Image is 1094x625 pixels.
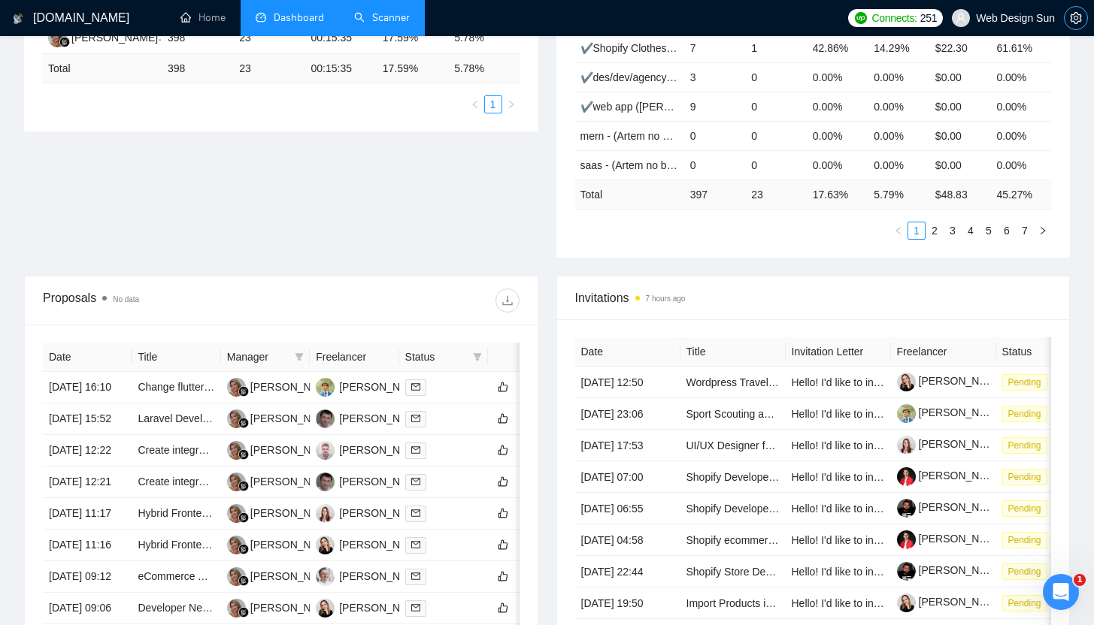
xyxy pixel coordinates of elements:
span: like [498,444,508,456]
img: MC [227,504,246,523]
td: [DATE] 23:06 [575,398,680,430]
td: 17.63 % [807,180,868,209]
td: 17.59 % [377,54,448,83]
button: dislike [517,409,535,427]
button: like [494,473,512,491]
span: mail [411,477,420,486]
button: left [466,95,484,113]
td: 398 [162,23,233,54]
a: [PERSON_NAME] [897,501,1005,513]
th: Title [132,343,220,372]
a: Developer Needed – Amazon & Walmart PA-API Affiliate Website Setup [138,602,471,614]
button: dislike [517,599,535,617]
a: Change flutter app database from mongoDB to Supabase (PostgreSQL). [138,381,477,393]
div: [PERSON_NAME] [250,505,337,521]
img: IT [316,378,335,397]
td: [DATE] 11:17 [43,498,132,530]
img: gigradar-bm.png [238,607,249,617]
span: Status [405,349,467,365]
td: 00:15:35 [305,23,377,54]
td: 0.00% [868,150,929,180]
button: right [502,95,520,113]
a: MC[PERSON_NAME] [227,506,337,518]
a: AL[PERSON_NAME] [316,538,426,550]
span: No data [113,295,139,303]
td: Shopify ecommerce developemnt [680,524,786,556]
span: filter [292,346,307,368]
td: [DATE] 12:50 [575,367,680,398]
img: gigradar-bm.png [238,386,249,397]
a: UI/UX Designer for Social Media Mobile Application [686,439,926,451]
span: Pending [1002,406,1047,422]
img: MC [227,536,246,554]
td: 5.78 % [448,54,520,83]
td: 0 [684,150,746,180]
img: AL [316,599,335,617]
span: like [498,570,508,582]
img: c1QZtMGNk9pUEPPcu-m3qPvaiJIVSA8uDcVdZgirdPYDHaMJjzT6cVSZcSZP9q39Fy [897,404,916,423]
a: ✔web app ([PERSON_NAME]) [580,101,729,113]
td: [DATE] 09:06 [43,593,132,624]
a: MC[PERSON_NAME] [227,380,337,392]
button: dislike [517,567,535,585]
span: like [498,476,508,488]
button: like [494,378,512,396]
a: AS[PERSON_NAME] [316,443,426,455]
a: Pending [1002,407,1053,419]
td: 14.29% [868,33,929,62]
td: Hybrid Frontend Developer Needed for Design and Coding [132,530,220,561]
a: [PERSON_NAME] [897,438,1005,450]
td: 61.61% [990,33,1052,62]
td: $22.30 [929,33,991,62]
div: [PERSON_NAME] [250,379,337,395]
td: 0.00% [990,62,1052,92]
td: 0 [684,121,746,150]
td: 397 [684,180,746,209]
td: 23 [233,54,305,83]
span: Pending [1002,595,1047,611]
span: Pending [1002,563,1047,580]
img: MC [227,599,246,617]
td: $0.00 [929,62,991,92]
button: dislike [517,378,535,396]
a: 3 [944,222,961,239]
td: Laravel Developer with React.js & Next.js Expertise Needed [132,403,220,435]
span: filter [470,346,485,368]
td: Developer Needed – Amazon & Walmart PA-API Affiliate Website Setup [132,593,220,624]
img: PP [316,409,335,428]
td: $ 48.83 [929,180,991,209]
li: 2 [926,222,944,240]
img: c1XGIR80b-ujuyfVcW6A3kaqzQZRcZzackAGyi0NecA1iqtpIyJxhaP9vgsW63mpYE [897,562,916,581]
th: Date [575,337,680,367]
td: 17.59% [377,23,448,54]
span: 251 [920,10,937,26]
a: homeHome [180,11,226,24]
img: JP [316,504,335,523]
span: 1 [1074,574,1086,586]
a: ✔des/dev/agency (Siedov) [580,71,709,83]
img: upwork-logo.png [855,12,867,24]
div: [PERSON_NAME] [339,505,426,521]
img: MC [227,441,246,460]
td: [DATE] 19:50 [575,587,680,619]
span: like [498,381,508,393]
span: mail [411,603,420,612]
a: IT[PERSON_NAME] [316,380,426,392]
span: like [498,539,508,551]
span: download [496,294,519,306]
li: 5 [980,222,998,240]
td: 9 [684,92,746,121]
div: [PERSON_NAME] [339,442,426,458]
td: Wordpress Travel Website Development [680,367,786,398]
th: Manager [221,343,310,372]
th: Date [43,343,132,372]
span: right [507,100,516,109]
button: like [494,409,512,427]
a: Create integration between Email and AI [138,444,326,456]
td: [DATE] 22:44 [575,556,680,587]
a: Pending [1002,596,1053,608]
a: [PERSON_NAME] [897,596,1005,608]
td: $0.00 [929,92,991,121]
a: Pending [1002,533,1053,545]
span: Pending [1002,469,1047,485]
